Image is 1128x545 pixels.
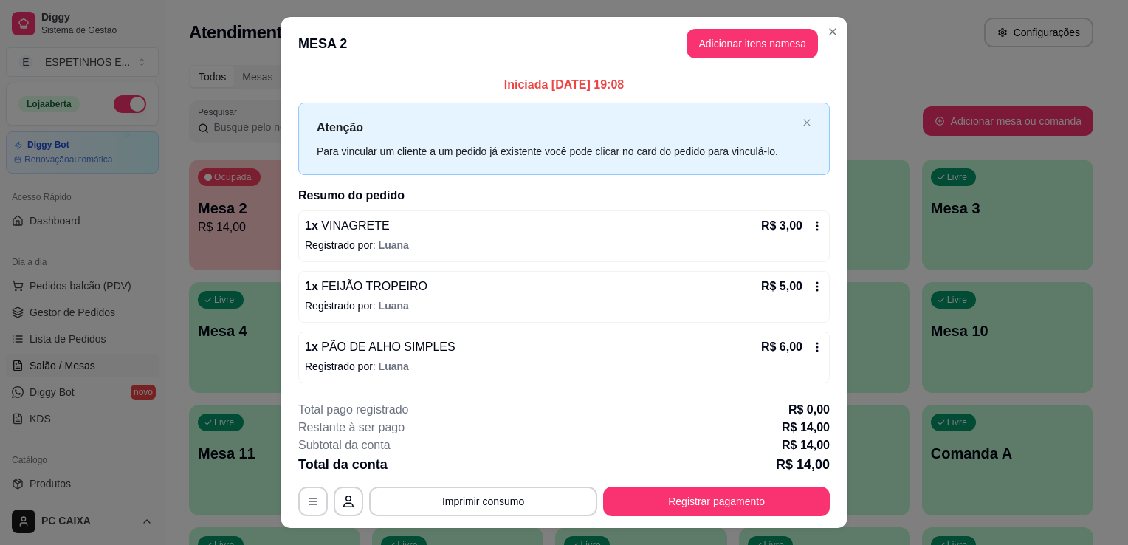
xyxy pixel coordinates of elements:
p: Restante à ser pago [298,419,405,436]
p: R$ 0,00 [788,401,830,419]
span: PÃO DE ALHO SIMPLES [318,340,455,353]
p: R$ 6,00 [761,338,802,356]
div: Para vincular um cliente a um pedido já existente você pode clicar no card do pedido para vinculá... [317,143,797,160]
p: Total pago registrado [298,401,408,419]
p: Iniciada [DATE] 19:08 [298,76,830,94]
p: 1 x [305,278,427,295]
button: Adicionar itens namesa [687,29,818,58]
p: 1 x [305,338,455,356]
button: Imprimir consumo [369,487,597,516]
span: Luana [379,360,409,372]
button: Close [821,20,845,44]
button: Registrar pagamento [603,487,830,516]
span: FEIJÃO TROPEIRO [318,280,427,292]
p: Registrado por: [305,238,823,253]
p: R$ 14,00 [776,454,830,475]
p: Registrado por: [305,298,823,313]
header: MESA 2 [281,17,847,70]
h2: Resumo do pedido [298,187,830,205]
p: R$ 14,00 [782,436,830,454]
span: VINAGRETE [318,219,390,232]
p: Subtotal da conta [298,436,391,454]
button: close [802,118,811,128]
span: Luana [379,239,409,251]
p: R$ 14,00 [782,419,830,436]
p: R$ 5,00 [761,278,802,295]
p: Total da conta [298,454,388,475]
p: R$ 3,00 [761,217,802,235]
p: Atenção [317,118,797,137]
span: close [802,118,811,127]
p: Registrado por: [305,359,823,374]
span: Luana [379,300,409,312]
p: 1 x [305,217,390,235]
